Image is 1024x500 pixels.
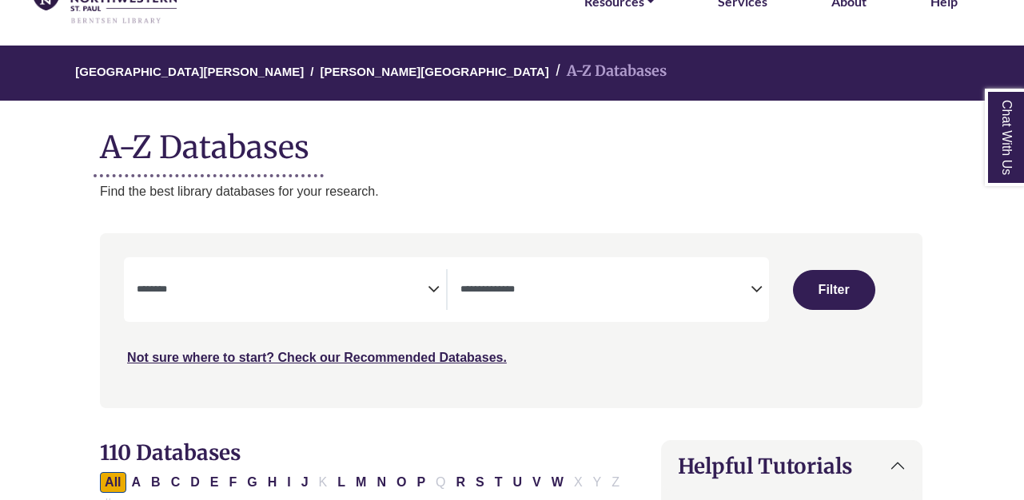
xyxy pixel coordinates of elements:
h1: A-Z Databases [100,117,922,165]
button: Helpful Tutorials [662,441,922,491]
button: Filter Results E [205,472,224,493]
button: All [100,472,126,493]
button: Filter Results T [490,472,508,493]
button: Filter Results C [166,472,185,493]
span: 110 Databases [100,439,241,466]
p: Find the best library databases for your research. [100,181,922,202]
li: A-Z Databases [549,60,667,83]
button: Filter Results H [263,472,282,493]
a: Not sure where to start? Check our Recommended Databases. [127,351,507,364]
button: Filter Results J [297,472,313,493]
textarea: Search [460,284,751,297]
textarea: Search [137,284,428,297]
a: [GEOGRAPHIC_DATA][PERSON_NAME] [75,62,304,78]
button: Filter Results F [224,472,241,493]
button: Filter Results R [452,472,471,493]
button: Filter Results D [185,472,205,493]
button: Filter Results I [282,472,295,493]
button: Filter Results M [351,472,371,493]
button: Filter Results W [547,472,568,493]
button: Submit for Search Results [793,270,875,310]
button: Filter Results P [412,472,430,493]
button: Filter Results N [372,472,391,493]
button: Filter Results O [392,472,411,493]
nav: Search filters [100,233,922,407]
nav: breadcrumb [100,46,922,101]
button: Filter Results L [333,472,350,493]
a: [PERSON_NAME][GEOGRAPHIC_DATA] [321,62,549,78]
button: Filter Results G [242,472,261,493]
button: Filter Results U [508,472,528,493]
button: Filter Results A [127,472,146,493]
button: Filter Results B [146,472,165,493]
button: Filter Results V [528,472,546,493]
button: Filter Results S [471,472,489,493]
